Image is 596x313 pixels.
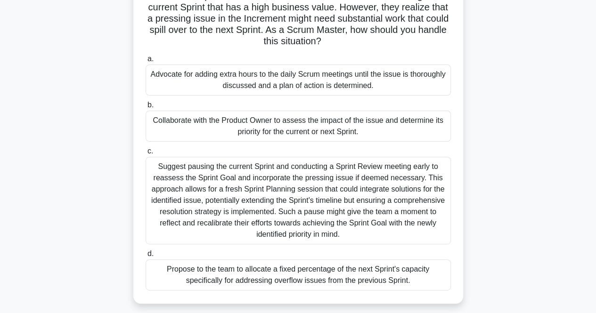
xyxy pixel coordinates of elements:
[147,249,154,257] span: d.
[146,157,451,244] div: Suggest pausing the current Sprint and conducting a Sprint Review meeting early to reassess the S...
[146,259,451,290] div: Propose to the team to allocate a fixed percentage of the next Sprint's capacity specifically for...
[147,147,153,155] span: c.
[146,111,451,142] div: Collaborate with the Product Owner to assess the impact of the issue and determine its priority f...
[146,64,451,96] div: Advocate for adding extra hours to the daily Scrum meetings until the issue is thoroughly discuss...
[147,101,154,109] span: b.
[147,55,154,63] span: a.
